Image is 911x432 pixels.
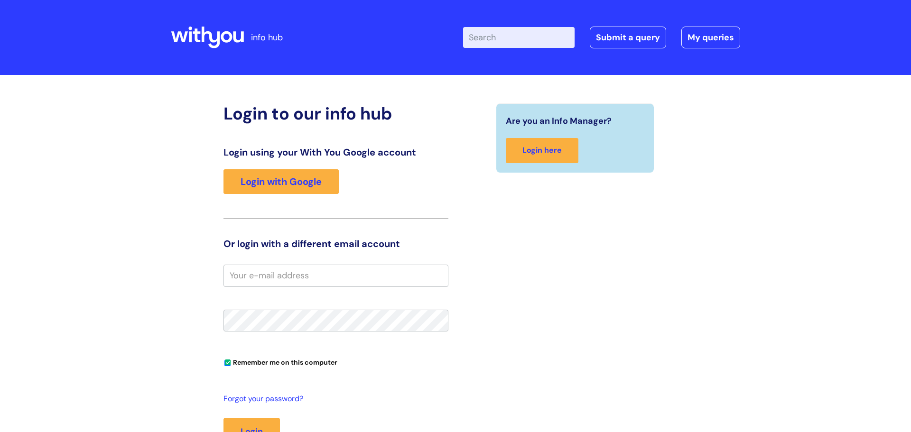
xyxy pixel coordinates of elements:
p: info hub [251,30,283,45]
a: Login here [506,138,578,163]
input: Your e-mail address [223,265,448,286]
input: Search [463,27,575,48]
a: Forgot your password? [223,392,444,406]
label: Remember me on this computer [223,356,337,367]
a: Login with Google [223,169,339,194]
h3: Login using your With You Google account [223,147,448,158]
input: Remember me on this computer [224,360,231,366]
span: Are you an Info Manager? [506,113,612,129]
h2: Login to our info hub [223,103,448,124]
div: You can uncheck this option if you're logging in from a shared device [223,354,448,369]
h3: Or login with a different email account [223,238,448,249]
a: My queries [681,27,740,48]
a: Submit a query [590,27,666,48]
